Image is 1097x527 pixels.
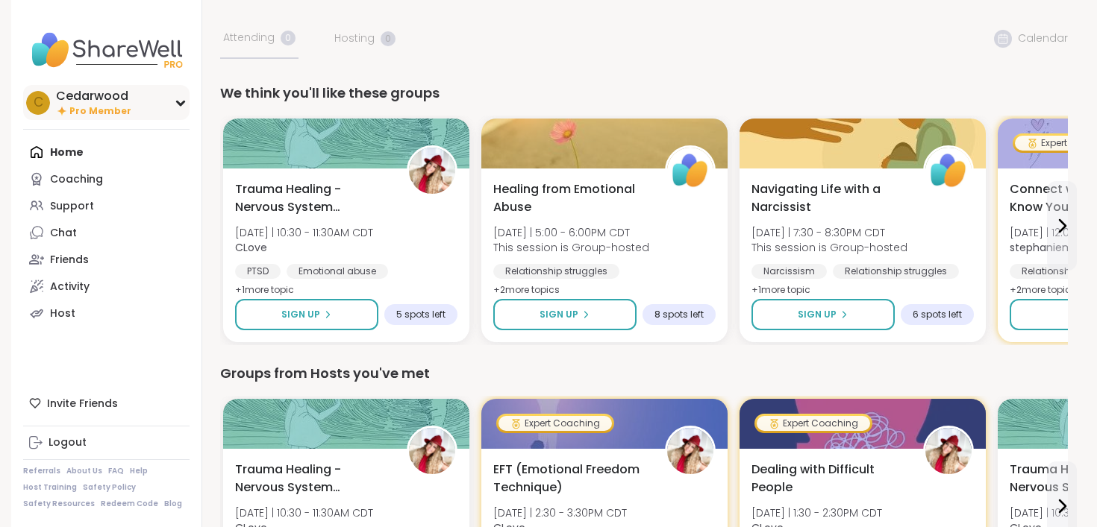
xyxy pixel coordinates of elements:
span: Navigating Life with a Narcissist [751,180,907,216]
div: We think you'll like these groups [220,83,1068,104]
div: Relationship struggles [833,264,959,279]
span: Trauma Healing - Nervous System Regulation [235,180,390,216]
div: Cedarwood [56,88,131,104]
div: Emotional abuse [287,264,388,279]
a: Blog [164,499,182,509]
span: Healing from Emotional Abuse [493,180,648,216]
div: Expert Coaching [499,416,612,431]
span: 6 spots left [913,309,962,321]
span: [DATE] | 10:30 - 11:30AM CDT [235,225,373,240]
span: Sign Up [798,308,837,321]
button: Sign Up [235,299,378,330]
div: Invite Friends [23,390,190,417]
a: Coaching [23,165,190,192]
img: CLove [409,428,455,474]
a: About Us [66,466,102,476]
a: Host [23,300,190,326]
div: Host [50,306,75,321]
a: Help [130,466,148,476]
span: Trauma Healing - Nervous System Regulation [235,461,390,496]
span: 5 spots left [396,309,446,321]
img: CLove [409,148,455,194]
button: Sign Up [751,299,895,330]
span: [DATE] | 2:30 - 3:30PM CDT [493,505,627,520]
div: Coaching [50,172,103,187]
a: Activity [23,273,190,300]
span: 8 spots left [654,309,704,321]
span: EFT (Emotional Freedom Technique) [493,461,648,496]
span: [DATE] | 5:00 - 6:00PM CDT [493,225,649,240]
div: Activity [50,280,90,294]
img: ShareWell [667,148,713,194]
span: Sign Up [281,308,320,321]
div: PTSD [235,264,281,279]
div: Support [50,199,94,214]
span: This session is Group-hosted [751,240,907,255]
div: Logout [49,435,87,450]
img: ShareWell Nav Logo [23,24,190,76]
a: Redeem Code [101,499,158,509]
a: Host Training [23,482,77,493]
a: Safety Resources [23,499,95,509]
button: Sign Up [493,299,637,330]
div: Narcissism [751,264,827,279]
b: CLove [235,240,267,255]
div: Chat [50,226,77,241]
span: Pro Member [69,105,131,118]
div: Friends [50,253,89,268]
a: Referrals [23,466,60,476]
a: Friends [23,246,190,273]
a: Safety Policy [83,482,136,493]
a: Chat [23,219,190,246]
span: [DATE] | 7:30 - 8:30PM CDT [751,225,907,240]
span: [DATE] | 10:30 - 11:30AM CDT [235,505,373,520]
span: C [34,93,43,113]
div: Expert Coaching [757,416,870,431]
img: CLove [667,428,713,474]
span: This session is Group-hosted [493,240,649,255]
div: Groups from Hosts you've met [220,363,1068,384]
div: Relationship struggles [493,264,619,279]
a: Logout [23,429,190,456]
img: ShareWell [925,148,972,194]
span: Sign Up [540,308,578,321]
a: Support [23,192,190,219]
img: CLove [925,428,972,474]
span: [DATE] | 1:30 - 2:30PM CDT [751,505,882,520]
span: Dealing with Difficult People [751,461,907,496]
a: FAQ [108,466,124,476]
